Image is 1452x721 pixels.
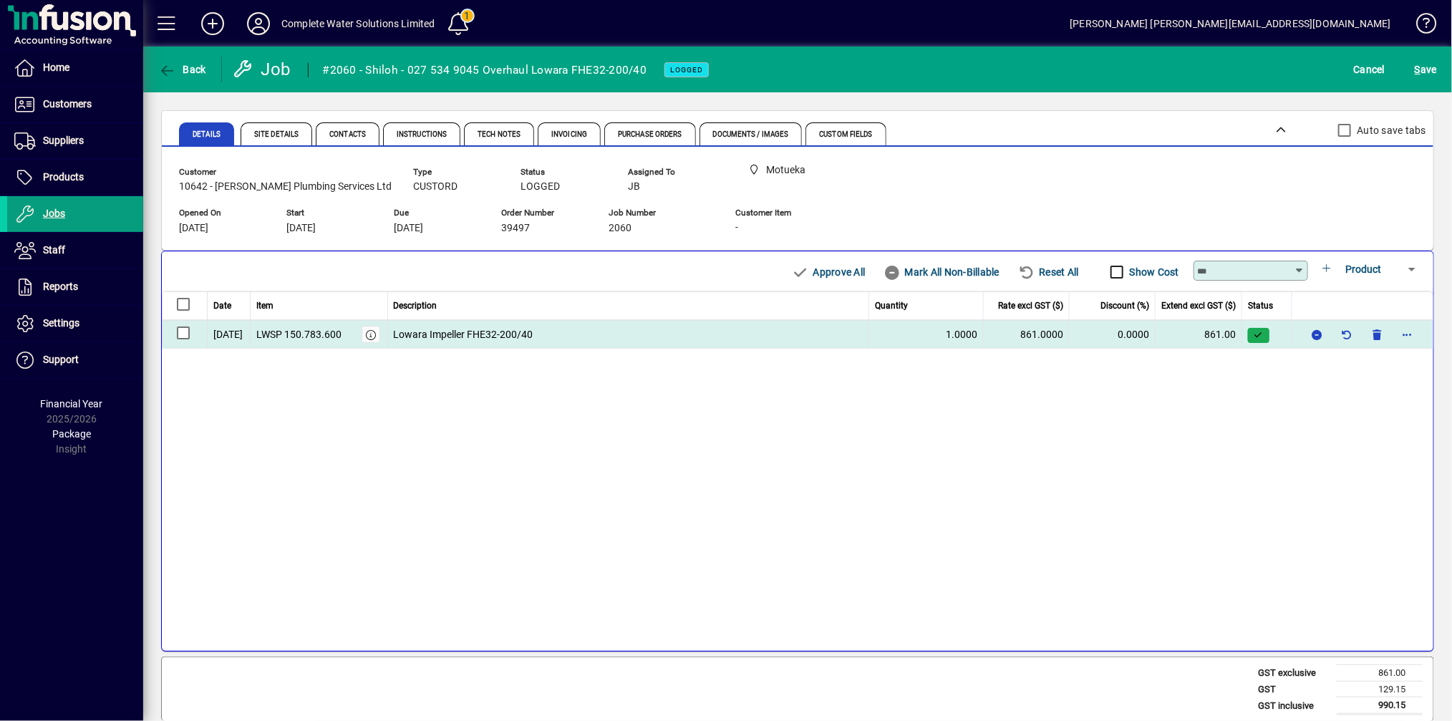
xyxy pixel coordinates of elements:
[1337,697,1423,715] td: 990.15
[394,223,423,234] span: [DATE]
[155,57,210,82] button: Back
[628,168,714,177] span: Assigned To
[52,428,91,440] span: Package
[43,98,92,110] span: Customers
[179,208,265,218] span: Opened On
[179,168,392,177] span: Customer
[7,342,143,378] a: Support
[1161,299,1236,312] span: Extend excl GST ($)
[179,223,208,234] span: [DATE]
[786,259,871,285] button: Approve All
[1156,320,1242,349] td: 861.00
[7,233,143,268] a: Staff
[618,131,682,138] span: Purchase Orders
[609,223,631,234] span: 2060
[256,327,342,342] div: LWSP 150.783.600
[670,65,703,74] span: LOGGED
[1251,697,1337,715] td: GST inclusive
[767,163,806,178] span: Motueka
[256,299,274,312] span: Item
[388,320,870,349] td: Lowara Impeller FHE32-200/40
[1345,263,1381,275] span: Product
[190,11,236,37] button: Add
[735,222,738,233] span: -
[43,317,79,329] span: Settings
[208,320,251,349] td: [DATE]
[1355,123,1427,137] label: Auto save tabs
[1405,3,1434,49] a: Knowledge Base
[609,208,694,218] span: Job Number
[1251,681,1337,697] td: GST
[551,131,587,138] span: Invoicing
[213,299,231,312] span: Date
[179,181,392,193] span: 10642 - [PERSON_NAME] Plumbing Services Ltd
[193,131,221,138] span: Details
[7,50,143,86] a: Home
[1415,64,1420,75] span: S
[394,208,480,218] span: Due
[1248,299,1273,312] span: Status
[1251,665,1337,682] td: GST exclusive
[819,131,872,138] span: Custom Fields
[1070,320,1156,349] td: 0.0000
[413,181,458,193] span: CUSTORD
[41,398,103,410] span: Financial Year
[413,168,499,177] span: Type
[628,181,640,193] span: JB
[1012,259,1085,285] button: Reset All
[1354,58,1385,81] span: Cancel
[236,11,281,37] button: Profile
[1350,57,1389,82] button: Cancel
[233,58,294,81] div: Job
[501,208,587,218] span: Order Number
[878,259,1005,285] button: Mark All Non-Billable
[1070,12,1391,35] div: [PERSON_NAME] [PERSON_NAME][EMAIL_ADDRESS][DOMAIN_NAME]
[281,12,435,35] div: Complete Water Solutions Limited
[7,306,143,342] a: Settings
[43,135,84,146] span: Suppliers
[397,131,447,138] span: Instructions
[1411,57,1441,82] button: Save
[7,160,143,195] a: Products
[478,131,521,138] span: Tech Notes
[1337,665,1423,682] td: 861.00
[1100,299,1149,312] span: Discount (%)
[501,223,530,234] span: 39497
[394,299,437,312] span: Description
[329,131,366,138] span: Contacts
[713,131,789,138] span: Documents / Images
[323,59,647,82] div: #2060 - Shiloh - 027 534 9045 Overhaul Lowara FHE32-200/40
[43,171,84,183] span: Products
[43,281,78,292] span: Reports
[43,208,65,219] span: Jobs
[43,62,69,73] span: Home
[742,161,836,179] span: Motueka
[998,299,1063,312] span: Rate excl GST ($)
[286,223,316,234] span: [DATE]
[143,57,222,82] app-page-header-button: Back
[521,181,560,193] span: LOGGED
[43,354,79,365] span: Support
[1337,681,1423,697] td: 129.15
[1018,261,1079,284] span: Reset All
[286,208,372,218] span: Start
[735,208,821,218] span: Customer Item
[875,299,908,312] span: Quantity
[43,244,65,256] span: Staff
[984,320,1070,349] td: 861.0000
[7,87,143,122] a: Customers
[1395,323,1418,346] button: More options
[1127,265,1179,279] label: Show Cost
[521,168,606,177] span: Status
[254,131,299,138] span: Site Details
[884,261,1000,284] span: Mark All Non-Billable
[158,64,206,75] span: Back
[7,123,143,159] a: Suppliers
[1415,58,1437,81] span: ave
[7,269,143,305] a: Reports
[946,327,977,342] span: 1.0000
[792,261,865,284] span: Approve All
